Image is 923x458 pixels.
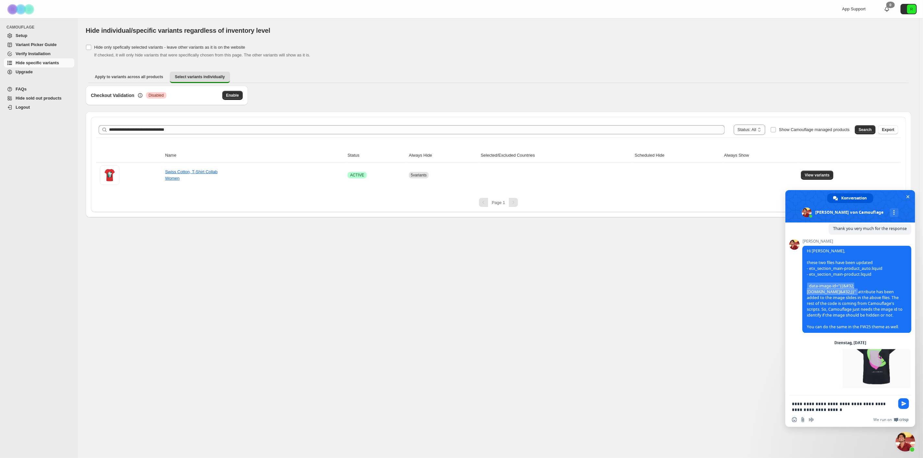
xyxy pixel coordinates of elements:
a: 0 [884,6,890,12]
button: Avatar with initials R [901,4,917,14]
th: Status [346,148,407,163]
th: Always Show [722,148,799,163]
button: Export [878,125,898,134]
span: Thank you very much for the response [833,226,907,231]
span: Disabled [149,93,164,98]
a: Setup [4,31,74,40]
button: Apply to variants across all products [90,72,168,82]
span: Upgrade [16,69,33,74]
th: Selected/Excluded Countries [479,148,633,163]
span: Chat schließen [905,193,911,200]
img: Swiss Cotton, T-Shirt Collab Women [100,165,119,185]
div: Chat schließen [896,432,915,452]
span: Crisp [899,417,909,422]
span: If checked, it will only hide variants that were specifically chosen from this page. The other va... [94,53,310,57]
span: Page 1 [492,200,505,205]
span: We run on [873,417,892,422]
span: Search [859,127,872,132]
span: Logout [16,105,30,110]
span: FAQs [16,87,27,91]
span: Enable [226,93,239,98]
a: Logout [4,103,74,112]
span: App Support [842,6,866,11]
a: Hide specific variants [4,58,74,67]
span: Hide only spefically selected variants - leave other variants as it is on the website [94,45,245,50]
span: CAMOUFLAGE [6,25,75,30]
a: Variant Picker Guide [4,40,74,49]
div: Select variants individually [86,86,911,217]
div: Dienstag, [DATE] [834,341,866,345]
span: Hide specific variants [16,60,59,65]
nav: Pagination [96,198,901,207]
button: Search [855,125,876,134]
span: Hide individual/specific variants regardless of inventory level [86,27,270,34]
button: View variants [801,171,834,180]
img: Camouflage [5,0,38,18]
th: Always Hide [407,148,479,163]
a: Verify Installation [4,49,74,58]
button: Select variants individually [170,72,230,83]
span: Select variants individually [175,74,225,79]
span: data-image-id="{{&#32;[DOMAIN_NAME]&#32;}}" [807,283,858,295]
div: 0 [886,2,895,8]
a: Upgrade [4,67,74,77]
span: Verify Installation [16,51,51,56]
div: Konversation [827,193,873,203]
span: Setup [16,33,27,38]
div: Mehr Kanäle [890,208,899,217]
a: We run onCrisp [873,417,909,422]
span: Avatar with initials R [907,5,916,14]
th: Scheduled Hide [633,148,722,163]
span: 5 variants [411,173,427,177]
a: Hide sold out products [4,94,74,103]
span: Apply to variants across all products [95,74,163,79]
span: ACTIVE [350,173,364,178]
span: Audionachricht aufzeichnen [809,417,814,422]
span: Senden Sie [898,398,909,409]
span: Hide sold out products [16,96,62,101]
a: FAQs [4,85,74,94]
span: View variants [805,173,830,178]
a: Swiss Cotton, T-Shirt Collab Women [165,169,218,181]
button: Enable [222,91,243,100]
span: Einen Emoji einfügen [792,417,797,422]
h3: Checkout Validation [91,92,134,99]
span: Konversation [841,193,867,203]
span: [PERSON_NAME] [802,239,911,244]
th: Name [163,148,346,163]
span: Export [882,127,894,132]
span: Hi [PERSON_NAME], these two files have been updated - etx_section_main-product_auto.liquid - etx_... [807,248,903,330]
span: Show Camouflage managed products [779,127,850,132]
textarea: Verfassen Sie Ihre Nachricht… [792,401,894,413]
text: R [910,7,913,11]
span: Variant Picker Guide [16,42,56,47]
span: Datei senden [800,417,806,422]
